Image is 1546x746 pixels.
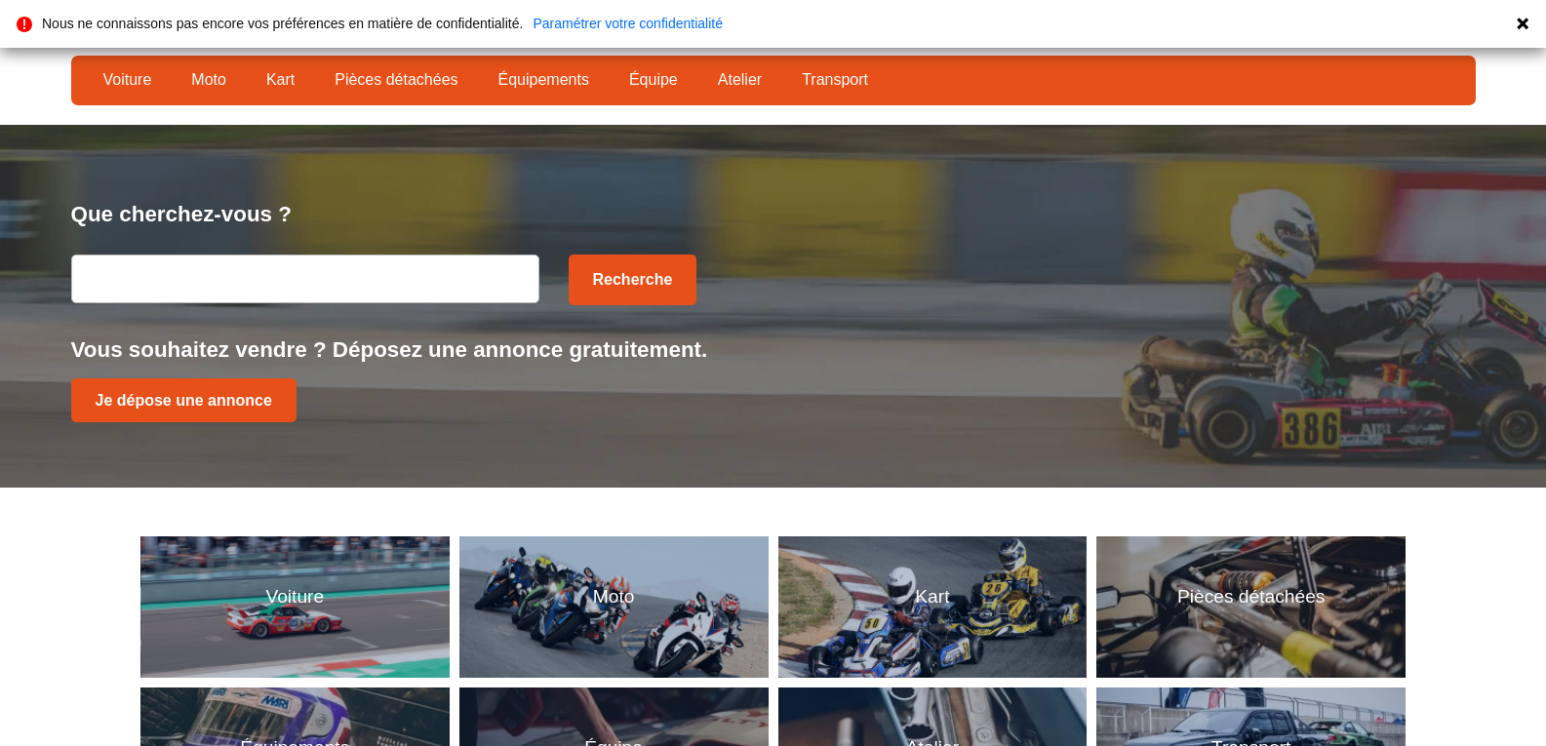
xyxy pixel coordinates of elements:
[616,63,691,97] a: Équipe
[71,334,1476,365] p: Vous souhaitez vendre ? Déposez une annonce gratuitement.
[140,536,450,678] a: VoitureVoiture
[533,17,723,30] a: Paramétrer votre confidentialité
[705,63,774,97] a: Atelier
[789,63,881,97] a: Transport
[322,63,470,97] a: Pièces détachées
[593,584,635,610] p: Moto
[71,199,1476,229] p: Que cherchez-vous ?
[1096,536,1406,678] a: Pièces détachéesPièces détachées
[178,63,239,97] a: Moto
[91,63,165,97] a: Voiture
[1177,584,1325,610] p: Pièces détachées
[42,17,523,30] p: Nous ne connaissons pas encore vos préférences en matière de confidentialité.
[486,63,602,97] a: Équipements
[915,584,949,610] p: Kart
[265,584,324,610] p: Voiture
[254,63,307,97] a: Kart
[778,536,1088,678] a: KartKart
[569,255,697,305] button: Recherche
[71,378,297,422] a: Je dépose une annonce
[459,536,769,678] a: MotoMoto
